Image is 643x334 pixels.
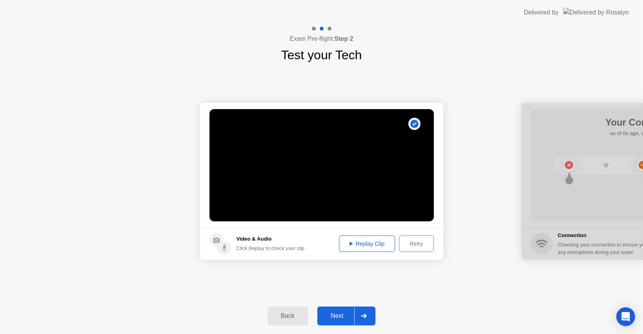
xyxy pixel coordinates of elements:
img: Delivered by Rosalyn [563,8,629,17]
div: Next [320,312,355,319]
div: Replay Clip [342,241,393,247]
b: Step 2 [334,35,353,42]
button: Back [268,307,308,325]
div: Click Replay to check your clip [237,245,305,252]
div: Back [270,312,306,319]
button: Retry [399,235,434,252]
button: Replay Clip [339,235,395,252]
div: Open Intercom Messenger [616,307,635,326]
div: Retry [402,241,431,247]
div: Delivered by [524,8,559,17]
h1: Test your Tech [281,46,362,64]
h5: Video & Audio [237,235,305,243]
button: Next [317,307,376,325]
h4: Exam Pre-flight: [290,34,353,44]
